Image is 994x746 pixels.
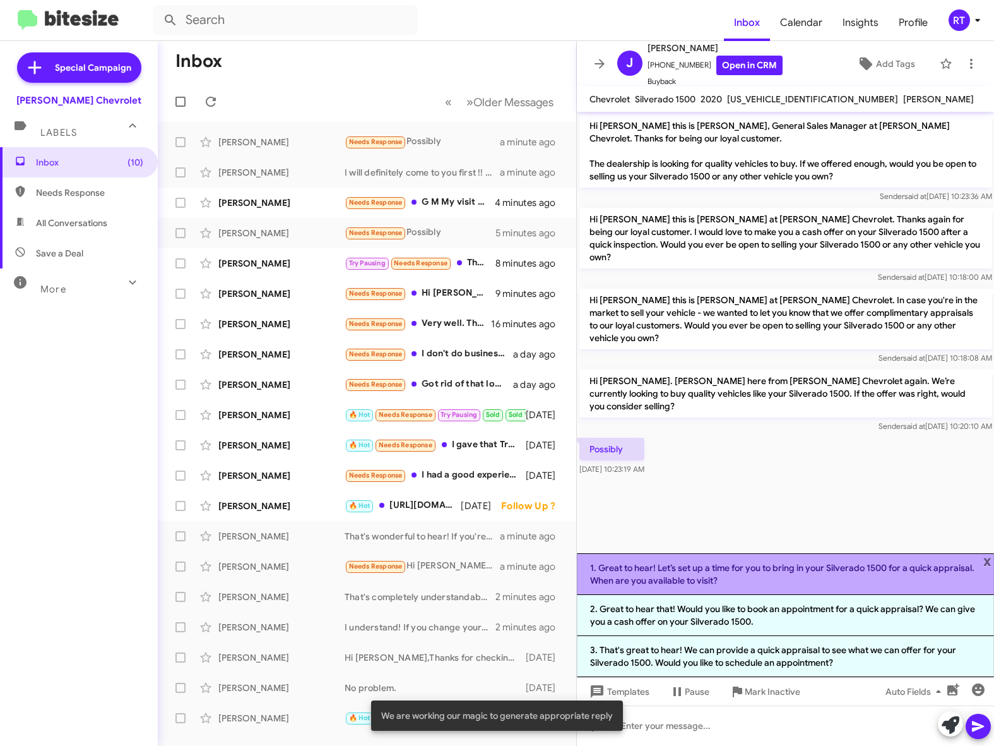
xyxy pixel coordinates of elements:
[500,560,566,573] div: a minute ago
[587,680,649,703] span: Templates
[40,127,77,138] span: Labels
[36,186,143,199] span: Needs Response
[218,712,345,725] div: [PERSON_NAME]
[589,93,630,105] span: Chevrolet
[648,75,783,88] span: Buyback
[770,4,832,41] span: Calendar
[635,93,695,105] span: Silverado 1500
[345,347,513,361] div: I don't do business with buisnesses who have no ethics. Should have treated me properly when I wa...
[345,468,526,483] div: I had a good experience just trying to figure out if it's worth my time
[218,287,345,300] div: [PERSON_NAME]
[153,5,418,35] input: Search
[495,287,566,300] div: 9 minutes ago
[345,591,495,603] div: That's completely understandable! If you'd like, I can help you explore your options or provide i...
[716,56,783,75] a: Open in CRM
[40,284,66,295] span: More
[877,272,991,282] span: Sender [DATE] 10:18:00 AM
[579,208,992,268] p: Hi [PERSON_NAME] this is [PERSON_NAME] at [PERSON_NAME] Chevrolet. Thanks again for being our loy...
[345,316,491,331] div: Very well. Thank you.
[349,320,403,328] span: Needs Response
[349,350,403,358] span: Needs Response
[724,4,770,41] a: Inbox
[526,409,566,421] div: [DATE]
[218,591,345,603] div: [PERSON_NAME]
[500,166,566,179] div: a minute ago
[648,40,783,56] span: [PERSON_NAME]
[349,471,403,479] span: Needs Response
[473,95,553,109] span: Older Messages
[17,52,141,83] a: Special Campaign
[500,136,566,148] div: a minute ago
[36,156,143,169] span: Inbox
[445,94,452,110] span: «
[745,680,800,703] span: Mark Inactive
[218,318,345,330] div: [PERSON_NAME]
[466,94,473,110] span: »
[832,4,889,41] a: Insights
[902,421,925,431] span: said at
[345,377,513,392] div: Got rid of that long time
[526,682,566,694] div: [DATE]
[175,51,222,71] h1: Inbox
[345,135,500,149] div: Possibly
[501,500,565,512] div: Follow Up ?
[345,559,500,574] div: Hi [PERSON_NAME], no chance - very happy with my Suburban. Still looks great and no problems.
[218,500,345,512] div: [PERSON_NAME]
[349,411,370,419] span: 🔥 Hot
[875,680,956,703] button: Auto Fields
[876,52,915,75] span: Add Tags
[719,680,810,703] button: Mark Inactive
[878,421,991,431] span: Sender [DATE] 10:20:10 AM
[349,289,403,298] span: Needs Response
[36,217,107,229] span: All Conversations
[495,257,566,270] div: 8 minutes ago
[459,89,561,115] button: Next
[36,247,83,260] span: Save a Deal
[495,591,566,603] div: 2 minutes ago
[345,166,500,179] div: I will definitely come to you first !! ❤️
[345,407,526,422] div: I also may have solved my issue. Not confirmed yet but working to pick up [DATE] morning. Let me ...
[579,438,644,460] p: Possibly
[127,156,143,169] span: (10)
[486,411,500,419] span: Sold
[218,409,345,421] div: [PERSON_NAME]
[438,89,561,115] nav: Page navigation example
[579,114,992,188] p: Hi [PERSON_NAME] this is [PERSON_NAME], General Sales Manager at [PERSON_NAME] Chevrolet. Thanks ...
[218,530,345,543] div: [PERSON_NAME]
[345,286,495,301] div: Hi [PERSON_NAME], yes your staff were very professional
[889,4,938,41] a: Profile
[379,411,432,419] span: Needs Response
[345,498,461,513] div: [URL][DOMAIN_NAME]
[349,714,370,722] span: 🔥 Hot
[500,530,566,543] div: a minute ago
[345,226,495,240] div: Possibly
[218,560,345,573] div: [PERSON_NAME]
[727,93,898,105] span: [US_VEHICLE_IDENTIFICATION_NUMBER]
[349,441,370,449] span: 🔥 Hot
[349,138,403,146] span: Needs Response
[381,709,613,722] span: We are working our magic to generate appropriate reply
[902,272,924,282] span: said at
[902,353,925,363] span: said at
[218,136,345,148] div: [PERSON_NAME]
[437,89,459,115] button: Previous
[879,191,991,201] span: Sender [DATE] 10:23:36 AM
[526,439,566,452] div: [DATE]
[526,651,566,664] div: [DATE]
[579,370,992,418] p: Hi [PERSON_NAME]. [PERSON_NAME] here from [PERSON_NAME] Chevrolet again. We’re currently looking ...
[349,259,386,267] span: Try Pausing
[218,682,345,694] div: [PERSON_NAME]
[491,318,565,330] div: 16 minutes ago
[349,198,403,207] span: Needs Response
[218,439,345,452] div: [PERSON_NAME]
[904,191,926,201] span: said at
[349,502,370,510] span: 🔥 Hot
[218,257,345,270] div: [PERSON_NAME]
[938,9,980,31] button: RT
[345,438,526,452] div: I gave that Trailboss to my son.
[949,9,970,31] div: RT
[394,259,447,267] span: Needs Response
[218,378,345,391] div: [PERSON_NAME]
